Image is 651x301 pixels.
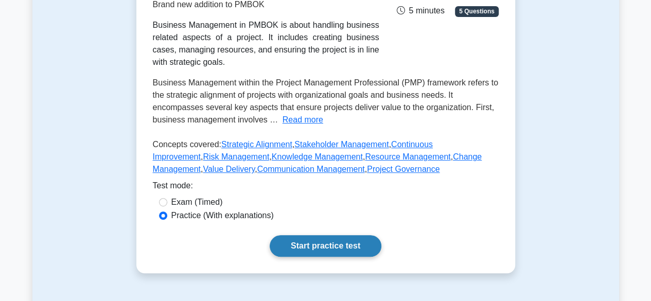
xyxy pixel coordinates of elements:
[455,6,498,16] span: 5 Questions
[153,152,482,173] a: Change Management
[396,6,444,15] span: 5 minutes
[171,196,223,208] label: Exam (Timed)
[153,78,498,124] span: Business Management within the Project Management Professional (PMP) framework refers to the stra...
[221,140,292,149] a: Strategic Alignment
[294,140,389,149] a: Stakeholder Management
[367,165,439,173] a: Project Governance
[171,209,274,222] label: Practice (With explanations)
[283,114,323,126] button: Read more
[257,165,365,173] a: Communication Management
[203,152,269,161] a: Risk Management
[203,165,255,173] a: Value Delivery
[153,138,499,180] p: Concepts covered: , , , , , , , , ,
[270,235,381,257] a: Start practice test
[153,19,379,68] div: Business Management in PMBOK is about handling business related aspects of a project. It includes...
[365,152,450,161] a: Resource Management
[153,180,499,196] div: Test mode:
[272,152,363,161] a: Knowledge Management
